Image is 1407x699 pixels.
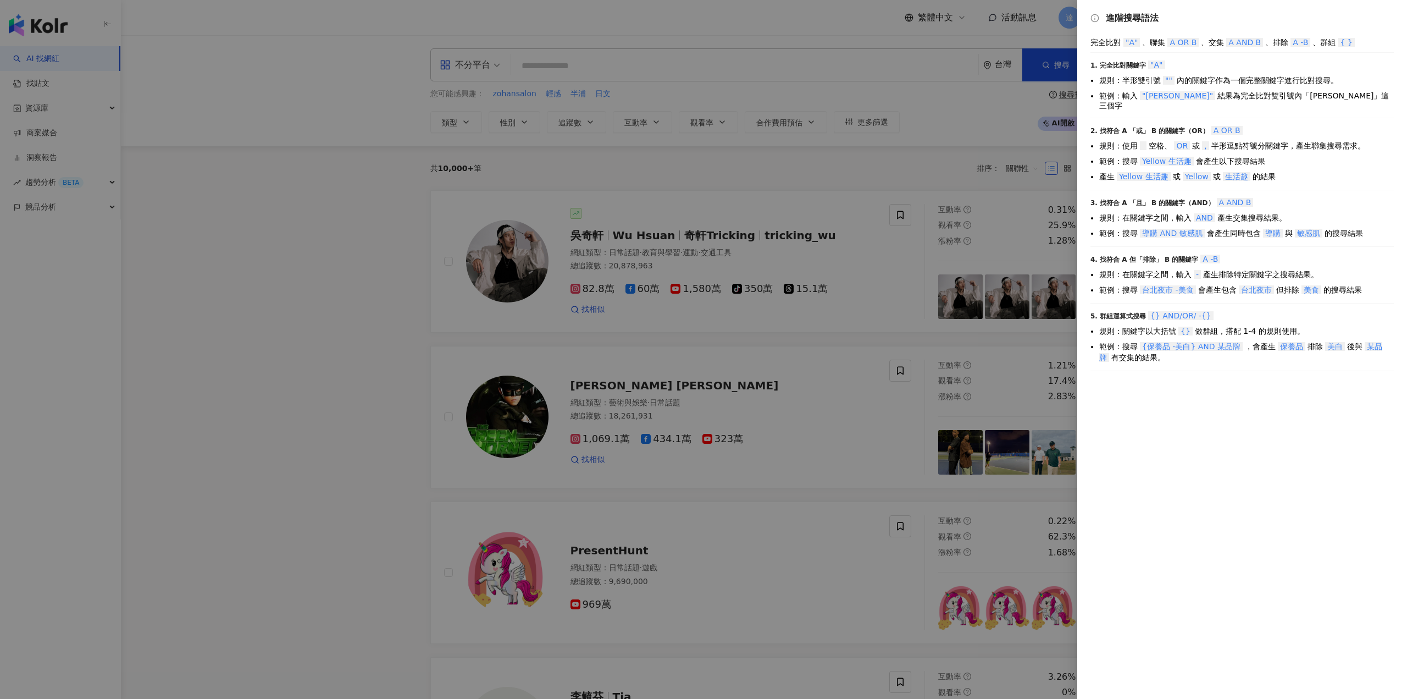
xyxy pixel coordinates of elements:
li: 範例：搜尋 ，會產生 排除 後與 有交集的結果。 [1099,341,1394,363]
span: - [1194,270,1201,279]
span: {} AND/OR/ -{} [1148,311,1214,320]
div: 2. 找符合 A 「或」 B 的關鍵字（OR） [1090,125,1394,136]
li: 規則：關鍵字以大括號 做群組，搭配 1-4 的規則使用。 [1099,326,1394,337]
span: 敏感肌 [1295,229,1322,238]
span: 台北夜市 [1239,285,1274,294]
span: OR [1174,141,1190,150]
span: "A" [1123,38,1140,47]
div: 1. 完全比對關鍵字 [1090,59,1394,70]
span: {} [1178,327,1193,335]
span: 美食 [1301,285,1321,294]
span: A AND B [1226,38,1263,47]
div: 3. 找符合 A 「且」 B 的關鍵字（AND） [1090,197,1394,208]
span: , [1202,141,1209,150]
span: 保養品 [1278,342,1305,351]
li: 規則：在關鍵字之間，輸入 產生交集搜尋結果。 [1099,212,1394,223]
span: { } [1338,38,1354,47]
span: 導購 AND 敏感肌 [1140,229,1205,238]
li: 範例：搜尋 會產生以下搜尋結果 [1099,156,1394,167]
li: 範例：輸入 結果為完全比對雙引號內「[PERSON_NAME]」這三個字 [1099,90,1394,110]
li: 規則：在關鍵字之間，輸入 產生排除特定關鍵字之搜尋結果。 [1099,269,1394,280]
li: 範例：搜尋 會產生包含 但排除 的搜尋結果 [1099,284,1394,295]
span: 生活趣 [1223,172,1250,181]
span: A OR B [1211,126,1243,135]
span: {保養品 -美白} AND 某品牌 [1140,342,1243,351]
li: 範例：搜尋 會產生同時包含 與 的搜尋結果 [1099,228,1394,239]
li: 產生 或 或 的結果 [1099,171,1394,182]
div: 4. 找符合 A 但「排除」 B 的關鍵字 [1090,254,1394,265]
span: A OR B [1167,38,1199,47]
span: Yellow [1183,172,1211,181]
li: 規則：使用 空格、 或 半形逗點符號分關鍵字，產生聯集搜尋需求。 [1099,140,1394,151]
div: 進階搜尋語法 [1090,13,1394,23]
span: A -B [1200,255,1220,263]
li: 規則：半形雙引號 內的關鍵字作為一個完整關鍵字進行比對搜尋。 [1099,75,1394,86]
span: A AND B [1217,198,1254,207]
span: 導購 [1263,229,1283,238]
span: "[PERSON_NAME]" [1140,91,1215,100]
span: A -B [1290,38,1310,47]
span: AND [1194,213,1215,222]
span: Yellow 生活趣 [1140,157,1194,166]
span: 台北夜市 -美食 [1140,285,1196,294]
span: "" [1163,76,1175,85]
span: "A" [1148,60,1165,69]
div: 5. 群組運算式搜尋 [1090,310,1394,321]
span: 美白 [1325,342,1345,351]
span: Yellow 生活趣 [1117,172,1171,181]
div: 完全比對 、聯集 、交集 、排除 、群組 [1090,37,1394,48]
